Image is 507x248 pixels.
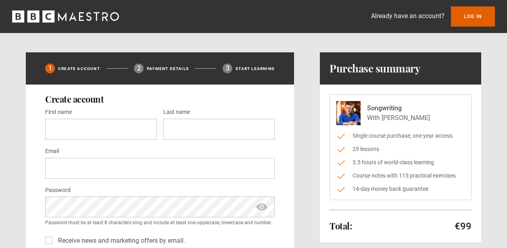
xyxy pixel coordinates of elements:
[147,66,189,72] p: Payment details
[330,221,352,231] h2: Total:
[45,219,275,226] small: Password must be at least 8 characters long and include at least one uppercase, lowercase and num...
[336,158,465,167] li: 3.5 hours of world-class learning
[55,236,185,246] label: Receive news and marketing offers by email.
[336,185,465,193] li: 14-day money back guarantee
[45,186,71,195] label: Password
[45,107,72,117] label: First name
[45,64,55,73] div: 1
[255,196,268,217] span: show password
[163,107,190,117] label: Last name
[58,66,100,72] p: Create Account
[236,66,275,72] p: Start learning
[371,11,444,21] p: Already have an account?
[45,94,275,104] h2: Create account
[455,220,472,233] p: €99
[45,147,59,156] label: Email
[223,64,232,73] div: 3
[12,10,119,23] svg: BBC Maestro
[330,62,420,75] h1: Purchase summary
[336,132,465,140] li: Single course purchase, one year access
[367,113,430,123] p: With [PERSON_NAME]
[451,6,495,27] a: Log In
[336,145,465,153] li: 29 lessons
[134,64,144,73] div: 2
[367,103,430,113] p: Songwriting
[336,172,465,180] li: Course notes with 115 practical exercises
